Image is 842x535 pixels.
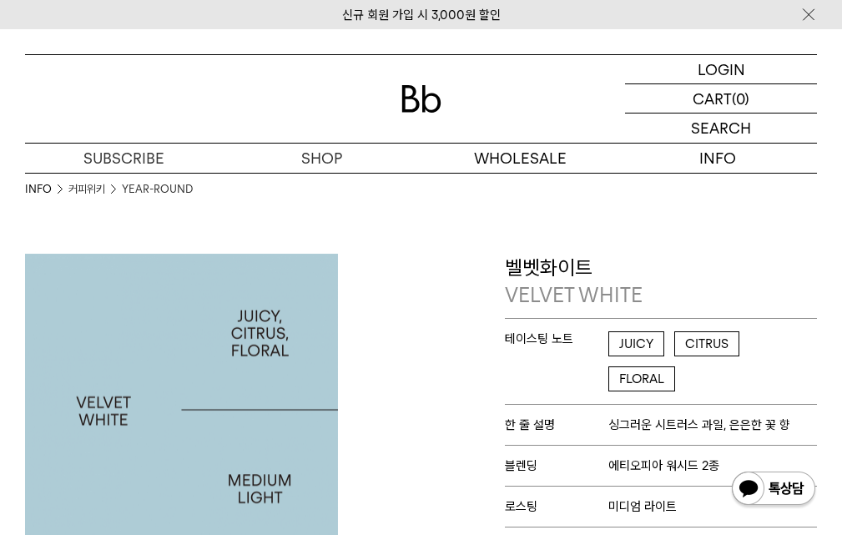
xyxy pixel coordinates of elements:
[698,55,745,83] p: LOGIN
[625,55,817,84] a: LOGIN
[505,281,818,310] p: VELVET WHITE
[619,144,817,173] p: INFO
[608,499,677,514] span: 미디엄 라이트
[608,366,675,391] span: FLORAL
[25,144,223,173] a: SUBSCRIBE
[608,331,664,356] span: JUICY
[505,458,609,473] span: 블렌딩
[25,181,68,198] li: INFO
[505,417,609,432] span: 한 줄 설명
[625,84,817,114] a: CART (0)
[608,417,790,432] span: 싱그러운 시트러스 과일, 은은한 꽃 향
[342,8,501,23] a: 신규 회원 가입 시 3,000원 할인
[68,181,105,198] a: 커피위키
[693,84,732,113] p: CART
[505,254,818,310] p: 벨벳화이트
[122,181,193,198] a: YEAR-ROUND
[223,144,421,173] a: SHOP
[505,331,609,346] span: 테이스팅 노트
[730,470,817,510] img: 카카오톡 채널 1:1 채팅 버튼
[608,458,719,473] span: 에티오피아 워시드 2종
[691,114,751,143] p: SEARCH
[674,331,739,356] span: CITRUS
[401,85,441,113] img: 로고
[421,144,619,173] p: WHOLESALE
[505,499,609,514] span: 로스팅
[732,84,749,113] p: (0)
